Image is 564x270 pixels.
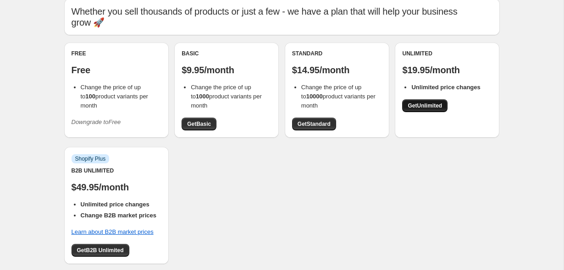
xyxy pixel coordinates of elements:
p: $9.95/month [182,65,271,76]
span: Get Unlimited [408,102,442,109]
span: Get B2B Unlimited [77,247,124,254]
span: Get Basic [187,120,211,128]
div: B2B Unlimited [72,167,161,174]
div: Free [72,50,161,57]
span: Change the price of up to product variants per month [301,84,376,109]
span: Change the price of up to product variants per month [81,84,148,109]
b: 10000 [306,93,323,100]
span: Shopify Plus [75,155,106,162]
a: GetStandard [292,118,336,130]
b: Unlimited price changes [411,84,480,91]
span: Change the price of up to product variants per month [191,84,262,109]
p: $19.95/month [402,65,492,76]
a: GetBasic [182,118,216,130]
button: Downgrade toFree [66,115,127,130]
a: GetUnlimited [402,99,448,112]
p: $49.95/month [72,182,161,193]
div: Unlimited [402,50,492,57]
b: 100 [85,93,95,100]
b: Change B2B market prices [81,212,156,219]
a: GetB2B Unlimited [72,244,129,257]
div: Basic [182,50,271,57]
a: Learn about B2B market prices [72,228,154,235]
span: Get Standard [298,120,331,128]
p: Free [72,65,161,76]
i: Downgrade to Free [72,119,121,125]
div: Standard [292,50,382,57]
p: Whether you sell thousands of products or just a few - we have a plan that will help your busines... [72,6,492,28]
b: 1000 [196,93,209,100]
p: $14.95/month [292,65,382,76]
b: Unlimited price changes [81,201,149,208]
